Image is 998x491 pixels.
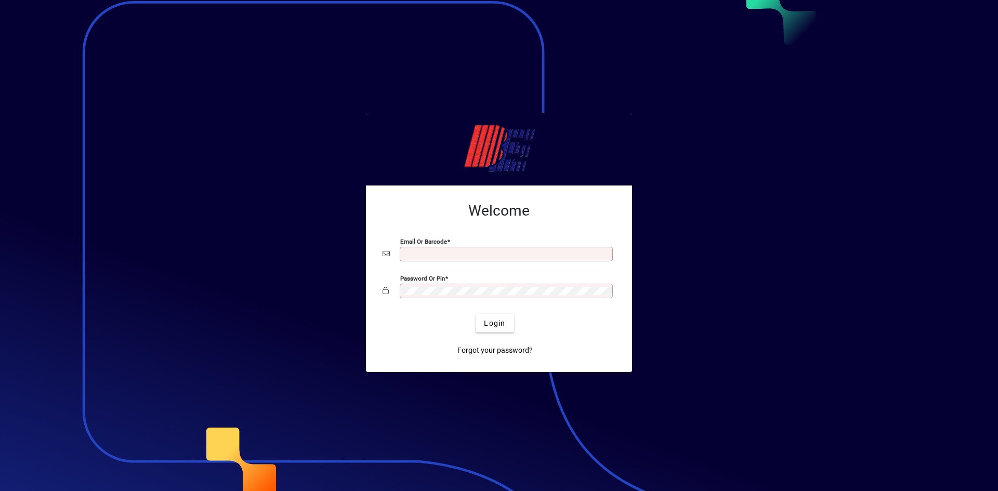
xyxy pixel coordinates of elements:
button: Login [476,314,514,333]
mat-label: Email or Barcode [400,238,447,245]
span: Login [484,318,505,329]
h2: Welcome [383,202,615,220]
span: Forgot your password? [457,345,533,356]
mat-label: Password or Pin [400,275,445,282]
a: Forgot your password? [453,341,537,360]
